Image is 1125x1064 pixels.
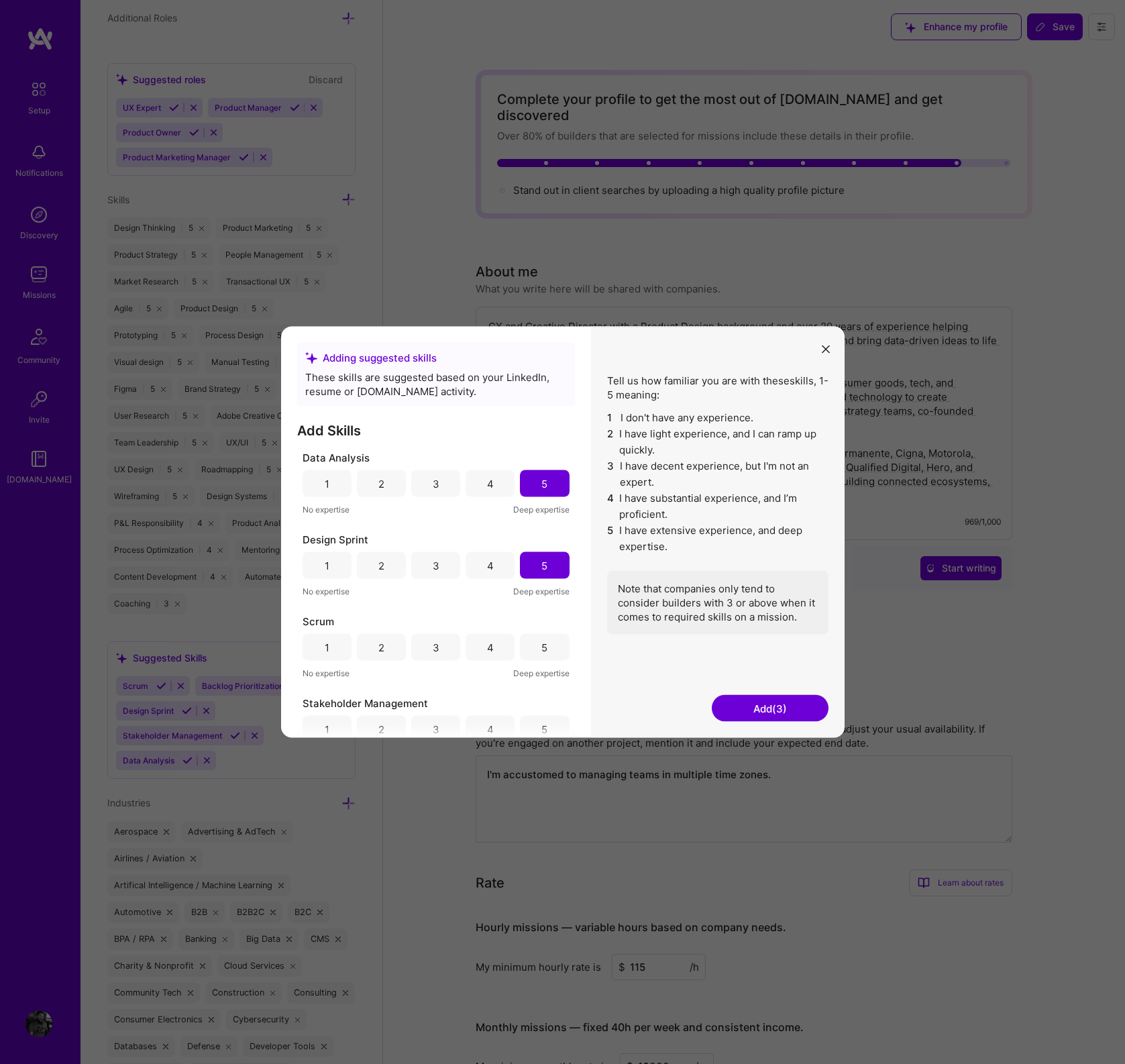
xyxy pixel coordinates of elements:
span: No expertise [303,666,350,680]
li: I have light experience, and I can ramp up quickly. [607,426,828,458]
div: modal [281,327,845,738]
span: 3 [607,458,614,490]
span: Data Analysis [303,451,370,465]
li: I don't have any experience. [607,410,828,426]
span: Deep expertise [513,502,570,517]
span: 2 [607,426,614,458]
div: 3 [433,558,439,572]
div: 1 [325,558,329,572]
div: 5 [541,558,547,572]
div: Tell us how familiar you are with these skills , 1-5 meaning: [607,374,828,635]
div: 3 [433,476,439,490]
div: 4 [487,640,494,654]
span: 5 [607,523,614,555]
span: 1 [607,410,615,426]
span: Design Sprint [303,533,368,547]
span: Stakeholder Management [303,696,428,710]
div: 2 [378,640,384,654]
div: 2 [378,722,384,736]
div: 5 [541,476,547,490]
div: 1 [325,722,329,736]
div: 4 [487,722,494,736]
span: Deep expertise [513,584,570,598]
div: 4 [487,558,494,572]
div: 1 [325,476,329,490]
button: Add(3) [712,695,828,722]
span: Scrum [303,615,334,629]
span: 4 [607,490,614,523]
div: These skills are suggested based on your LinkedIn, resume or [DOMAIN_NAME] activity. [305,370,567,398]
span: Deep expertise [513,666,570,680]
div: 4 [487,476,494,490]
li: I have decent experience, but I'm not an expert. [607,458,828,490]
li: I have substantial experience, and I’m proficient. [607,490,828,523]
div: 3 [433,640,439,654]
h3: Add Skills [297,423,575,439]
div: 2 [378,476,384,490]
div: 5 [541,640,547,654]
span: No expertise [303,502,350,517]
li: I have extensive experience, and deep expertise. [607,523,828,555]
div: 3 [433,722,439,736]
div: 2 [378,558,384,572]
div: 5 [541,722,547,736]
i: icon Close [822,345,830,353]
span: No expertise [303,584,350,598]
i: icon SuggestedTeams [305,352,317,364]
div: Note that companies only tend to consider builders with 3 or above when it comes to required skil... [607,571,828,635]
div: 1 [325,640,329,654]
div: Adding suggested skills [305,351,567,365]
